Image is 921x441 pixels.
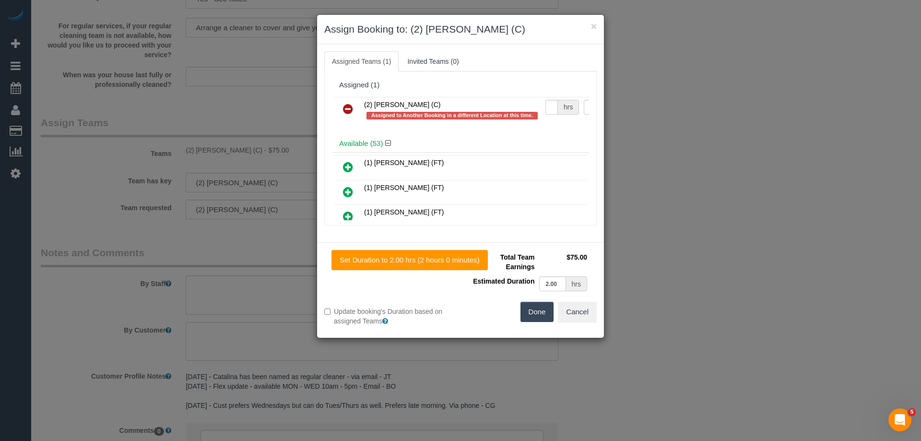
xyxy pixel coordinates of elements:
td: Total Team Earnings [468,250,537,274]
iframe: Intercom live chat [888,408,911,431]
button: Done [520,302,554,322]
span: (1) [PERSON_NAME] (FT) [364,159,444,167]
h4: Available (53) [339,140,582,148]
button: Set Duration to 2.00 hrs (2 hours 0 minutes) [331,250,488,270]
span: (2) [PERSON_NAME] (C) [364,101,440,108]
a: Assigned Teams (1) [324,51,399,72]
div: hrs [566,276,587,291]
span: (1) [PERSON_NAME] (FT) [364,184,444,191]
div: Assigned (1) [339,81,582,89]
button: × [591,21,597,31]
span: Assigned to Another Booking in a different Location at this time. [366,112,538,119]
a: Invited Teams (0) [400,51,466,72]
h3: Assign Booking to: (2) [PERSON_NAME] (C) [324,22,597,36]
button: Cancel [558,302,597,322]
label: Update booking's Duration based on assigned Teams [324,307,453,326]
span: 5 [908,408,916,416]
input: Update booking's Duration based on assigned Teams [324,309,331,315]
span: (1) [PERSON_NAME] (FT) [364,208,444,216]
span: Estimated Duration [473,277,534,285]
div: hrs [558,100,579,115]
td: $75.00 [537,250,590,274]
